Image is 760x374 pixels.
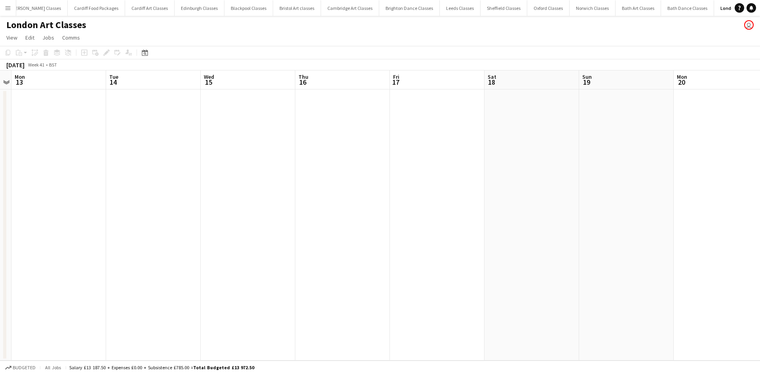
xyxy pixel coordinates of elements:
[224,0,273,16] button: Blackpool Classes
[6,34,17,41] span: View
[581,78,592,87] span: 19
[49,62,57,68] div: BST
[677,73,687,80] span: Mon
[379,0,440,16] button: Brighton Dance Classes
[5,0,68,16] button: [PERSON_NAME] Classes
[59,32,83,43] a: Comms
[273,0,321,16] button: Bristol Art classes
[582,73,592,80] span: Sun
[125,0,175,16] button: Cardiff Art Classes
[175,0,224,16] button: Edinburgh Classes
[392,78,399,87] span: 17
[3,32,21,43] a: View
[440,0,481,16] button: Leeds Classes
[203,78,214,87] span: 15
[15,73,25,80] span: Mon
[109,73,118,80] span: Tue
[486,78,496,87] span: 18
[6,19,86,31] h1: London Art Classes
[13,365,36,370] span: Budgeted
[42,34,54,41] span: Jobs
[26,62,46,68] span: Week 41
[297,78,308,87] span: 16
[6,61,25,69] div: [DATE]
[481,0,527,16] button: Sheffield Classes
[570,0,616,16] button: Norwich Classes
[25,34,34,41] span: Edit
[4,363,37,372] button: Budgeted
[68,0,125,16] button: Cardiff Food Packages
[69,365,254,370] div: Salary £13 187.50 + Expenses £0.00 + Subsistence £785.00 =
[676,78,687,87] span: 20
[44,365,63,370] span: All jobs
[661,0,714,16] button: Bath Dance Classes
[62,34,80,41] span: Comms
[204,73,214,80] span: Wed
[39,32,57,43] a: Jobs
[108,78,118,87] span: 14
[193,365,254,370] span: Total Budgeted £13 972.50
[527,0,570,16] button: Oxford Classes
[298,73,308,80] span: Thu
[744,20,754,30] app-user-avatar: VOSH Limited
[393,73,399,80] span: Fri
[321,0,379,16] button: Cambridge Art Classes
[22,32,38,43] a: Edit
[488,73,496,80] span: Sat
[13,78,25,87] span: 13
[616,0,661,16] button: Bath Art Classes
